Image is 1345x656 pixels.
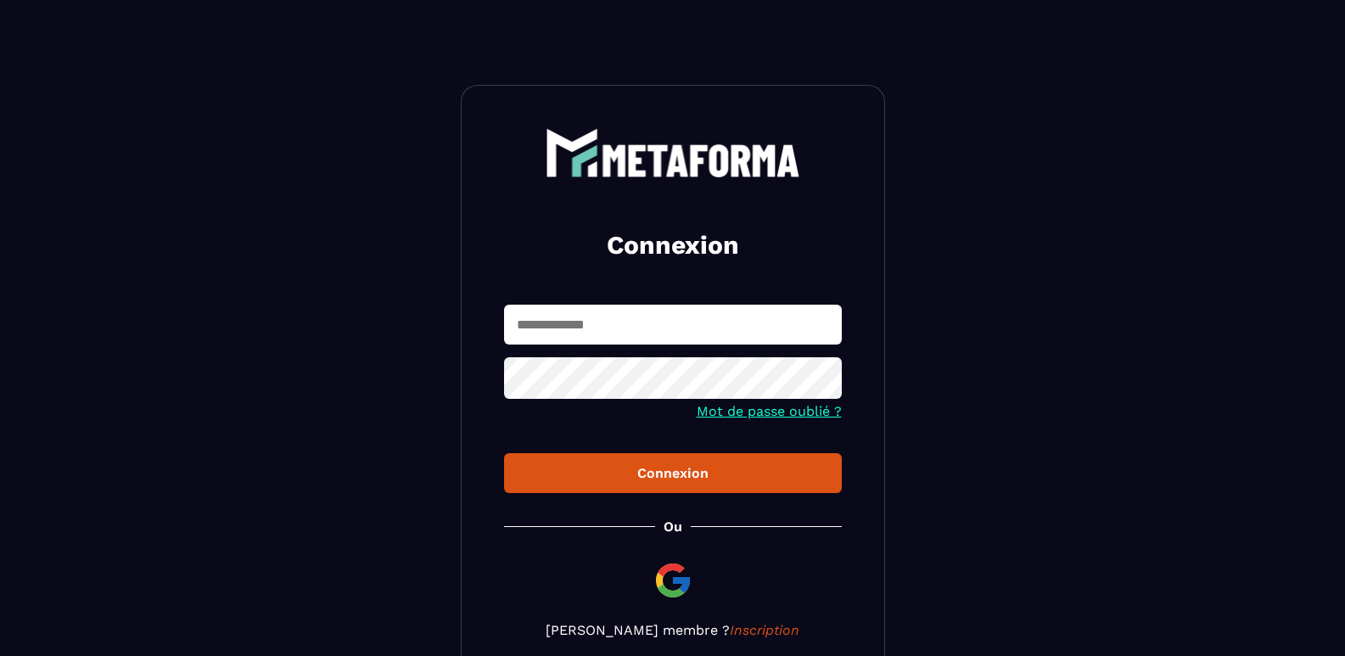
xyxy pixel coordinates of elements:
p: [PERSON_NAME] membre ? [504,622,842,638]
div: Connexion [518,465,828,481]
a: Inscription [730,622,799,638]
button: Connexion [504,453,842,493]
h2: Connexion [524,228,821,262]
a: logo [504,128,842,177]
p: Ou [664,519,682,535]
a: Mot de passe oublié ? [697,403,842,419]
img: logo [546,128,800,177]
img: google [653,560,693,601]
